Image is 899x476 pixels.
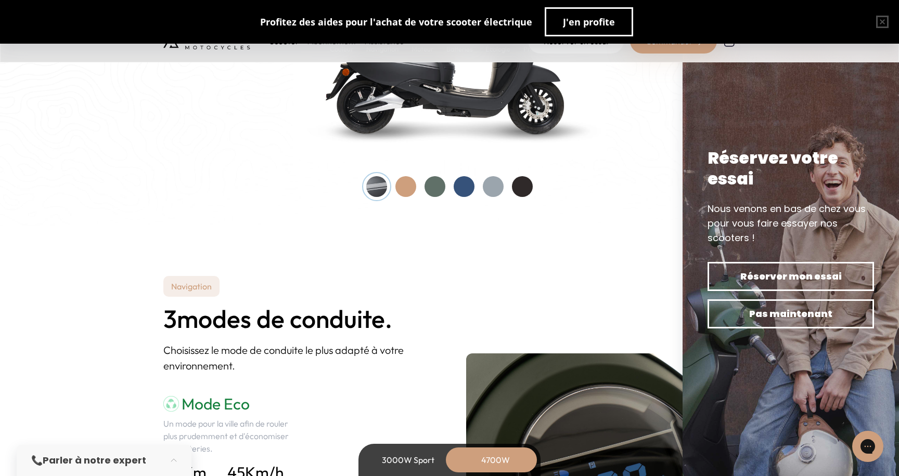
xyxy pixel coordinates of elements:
div: 3000W Sport [366,447,449,472]
div: 4700W [454,447,537,472]
h3: Mode Eco [163,394,298,413]
p: Choisissez le mode de conduite le plus adapté à votre environnement. [163,342,433,374]
p: Un mode pour la ville afin de rouler plus prudemment et d'économiser vos batteries. [163,417,298,455]
span: 3 [163,305,177,333]
p: Navigation [163,276,220,297]
iframe: Gorgias live chat messenger [847,427,889,466]
h2: modes de conduite. [163,305,433,333]
img: mode-eco.png [163,396,179,412]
